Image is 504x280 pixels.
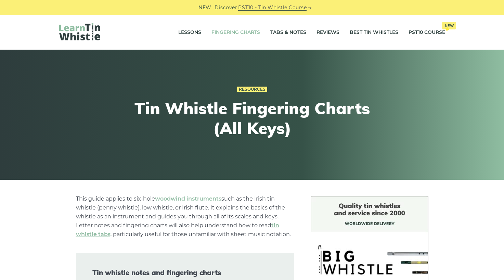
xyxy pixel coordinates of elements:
span: Tin whistle notes and fingering charts [92,269,278,277]
a: Resources [237,87,267,92]
a: Best Tin Whistles [350,24,398,41]
img: LearnTinWhistle.com [59,23,100,40]
a: Fingering Charts [211,24,260,41]
a: Lessons [178,24,201,41]
a: woodwind instruments [155,195,221,202]
h1: Tin Whistle Fingering Charts (All Keys) [126,99,378,138]
span: New [442,22,456,29]
p: This guide applies to six-hole such as the Irish tin whistle (penny whistle), low whistle, or Iri... [76,194,294,239]
a: Tabs & Notes [270,24,306,41]
a: PST10 CourseNew [409,24,445,41]
a: Reviews [316,24,339,41]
